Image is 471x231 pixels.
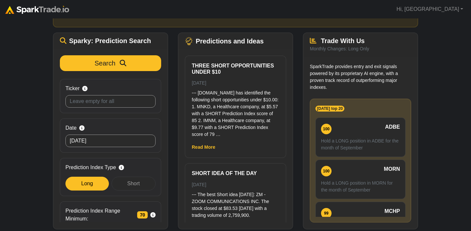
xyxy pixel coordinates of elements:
[192,63,279,75] h6: Three Short Opportunities Under $10
[95,60,115,67] span: Search
[69,37,151,45] span: Sparky: Prediction Search
[192,191,279,219] p: --- The best Short idea [DATE]: ZM - ZOOM COMMUNICATIONS INC. The stock closed at $83.53 [DATE] w...
[192,182,206,187] small: [DATE]
[65,207,135,223] span: Prediction Index Range Minimum:
[127,181,140,186] span: Short
[112,177,156,191] div: Short
[192,144,215,150] a: Read More
[65,164,116,171] span: Prediction Index Type
[315,117,406,157] a: 100 ADBE Hold a LONG position in ADBE for the month of September
[321,37,365,44] span: Trade With Us
[65,124,77,132] span: Date
[65,95,156,108] input: Leave empty for all
[310,63,411,91] p: SparkTrade provides entry and exit signals powered by its proprietary AI engine, with a proven tr...
[81,181,93,186] span: Long
[65,85,80,92] span: Ticker
[321,208,332,218] div: 99
[192,90,279,138] p: --- [DOMAIN_NAME] has identified the following short opportunities under $10.00: 1. MNKD, a Healt...
[394,3,466,16] a: Hi, [GEOGRAPHIC_DATA]
[192,170,279,176] h6: Short Idea of the Day
[384,207,400,215] span: MCHP
[137,211,148,218] span: 70
[315,106,344,112] span: [DATE] top 20
[385,123,400,131] span: ADBE
[192,80,206,86] small: [DATE]
[5,6,69,14] img: sparktrade.png
[192,170,279,218] a: Short Idea of the Day [DATE] --- The best Short idea [DATE]: ZM - ZOOM COMMUNICATIONS INC. The st...
[321,138,400,151] p: Hold a LONG position in ADBE for the month of September
[65,177,109,191] div: Long
[321,180,400,193] p: Hold a LONG position in MORN for the month of September
[310,46,369,51] small: Monthly Changes: Long Only
[60,55,161,71] button: Search
[384,165,400,173] span: MORN
[192,63,279,138] a: Three Short Opportunities Under $10 [DATE] --- [DOMAIN_NAME] has identified the following short o...
[196,37,264,45] span: Predictions and Ideas
[321,124,332,134] div: 100
[321,166,332,176] div: 100
[315,160,406,199] a: 100 MORN Hold a LONG position in MORN for the month of September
